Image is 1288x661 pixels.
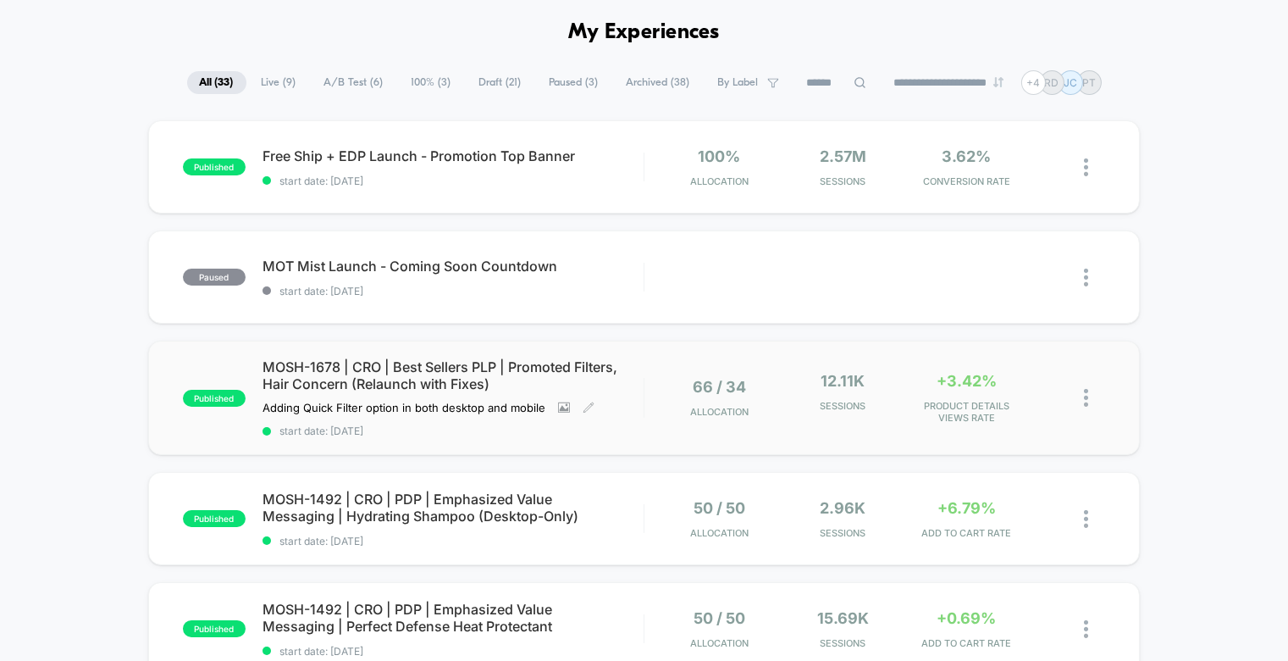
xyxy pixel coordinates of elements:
[183,158,246,175] span: published
[263,491,644,525] span: MOSH-1492 | CRO | PDP | Emphasized Value Messaging | Hydrating Shampoo (Desktop-Only)
[943,147,992,165] span: 3.62%
[909,175,1025,187] span: CONVERSION RATE
[1021,70,1046,95] div: + 4
[263,401,545,414] span: Adding Quick Filter option in both desktop and mobile
[937,372,997,390] span: +3.42%
[1084,510,1088,528] img: close
[690,527,749,539] span: Allocation
[399,71,464,94] span: 100% ( 3 )
[312,71,396,94] span: A/B Test ( 6 )
[467,71,534,94] span: Draft ( 21 )
[1082,76,1096,89] p: PT
[537,71,611,94] span: Paused ( 3 )
[718,76,759,89] span: By Label
[614,71,703,94] span: Archived ( 38 )
[187,71,246,94] span: All ( 33 )
[817,609,869,627] span: 15.69k
[694,499,745,517] span: 50 / 50
[993,77,1003,87] img: end
[1084,158,1088,176] img: close
[1084,389,1088,407] img: close
[785,175,900,187] span: Sessions
[1064,76,1077,89] p: JC
[183,620,246,637] span: published
[698,147,740,165] span: 100%
[1084,269,1088,286] img: close
[694,609,745,627] span: 50 / 50
[263,645,644,658] span: start date: [DATE]
[249,71,309,94] span: Live ( 9 )
[263,425,644,437] span: start date: [DATE]
[263,358,644,392] span: MOSH-1678 | CRO | Best Sellers PLP | Promoted Filters, Hair Concern (Relaunch with Fixes)
[690,175,749,187] span: Allocation
[690,406,749,418] span: Allocation
[820,147,866,165] span: 2.57M
[263,147,644,164] span: Free Ship + EDP Launch - Promotion Top Banner
[263,258,644,275] span: MOT Mist Launch - Coming Soon Countdown
[568,20,720,45] h1: My Experiences
[263,601,644,635] span: MOSH-1492 | CRO | PDP | Emphasized Value Messaging | Perfect Defense Heat Protectant
[263,175,644,187] span: start date: [DATE]
[821,372,865,390] span: 12.11k
[909,400,1025,424] span: PRODUCT DETAILS VIEWS RATE
[937,609,997,627] span: +0.69%
[690,637,749,649] span: Allocation
[183,390,246,407] span: published
[909,637,1025,649] span: ADD TO CART RATE
[183,269,246,286] span: paused
[820,499,865,517] span: 2.96k
[785,527,900,539] span: Sessions
[693,378,746,396] span: 66 / 34
[785,637,900,649] span: Sessions
[909,527,1025,539] span: ADD TO CART RATE
[263,535,644,547] span: start date: [DATE]
[1084,620,1088,638] img: close
[937,499,996,517] span: +6.79%
[785,400,900,412] span: Sessions
[263,285,644,297] span: start date: [DATE]
[183,510,246,527] span: published
[1045,76,1059,89] p: RD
